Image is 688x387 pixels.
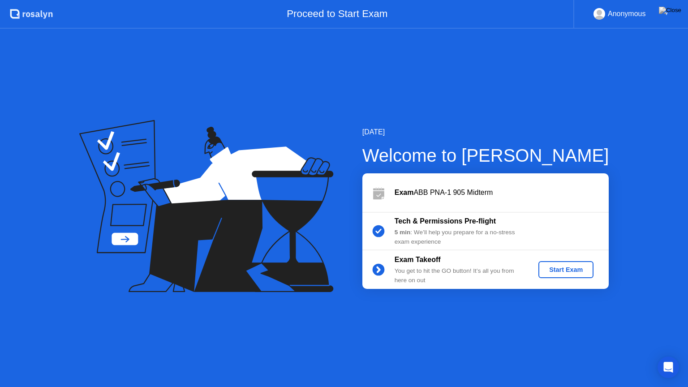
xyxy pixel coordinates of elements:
div: Welcome to [PERSON_NAME] [362,142,609,169]
b: Exam [395,189,414,196]
div: [DATE] [362,127,609,138]
b: 5 min [395,229,411,236]
b: Exam Takeoff [395,256,441,263]
button: Start Exam [538,261,593,278]
div: : We’ll help you prepare for a no-stress exam experience [395,228,524,246]
div: ABB PNA-1 905 Midterm [395,187,609,198]
img: Close [659,7,681,14]
div: Anonymous [608,8,646,20]
b: Tech & Permissions Pre-flight [395,217,496,225]
div: You get to hit the GO button! It’s all you from here on out [395,267,524,285]
div: Open Intercom Messenger [658,357,679,378]
div: Start Exam [542,266,590,273]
